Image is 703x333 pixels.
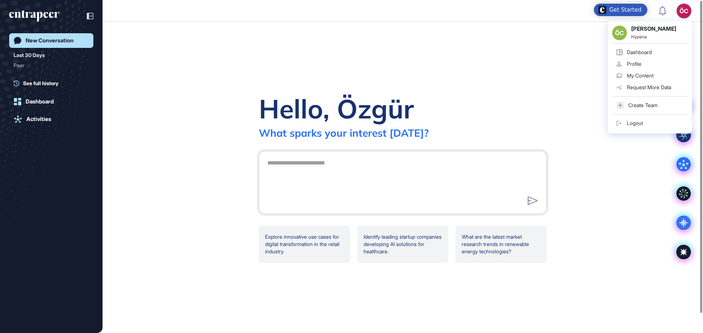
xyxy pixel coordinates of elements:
[9,33,93,48] a: New Conversation
[259,126,429,139] div: What sparks your interest [DATE]?
[26,98,54,105] div: Dashboard
[609,6,641,14] div: Get Started
[9,112,93,126] a: Activities
[14,79,93,87] a: See full history
[594,4,647,16] div: Open Get Started checklist
[23,79,59,87] span: See full history
[259,92,414,125] div: Hello, Özgür
[455,226,547,263] div: What are the latest market research trends in renewable energy technologies?
[677,4,691,18] button: ÖC
[14,60,89,71] div: Peer
[14,60,83,71] div: Peer
[26,116,51,122] div: Activities
[14,51,45,60] div: Last 30 Days
[9,94,93,109] a: Dashboard
[26,37,74,44] div: New Conversation
[9,10,59,22] div: entrapeer-logo
[357,226,449,263] div: Identify leading startup companies developing AI solutions for healthcare.
[259,226,350,263] div: Explore innovative use cases for digital transformation in the retail industry.
[598,6,606,14] img: launcher-image-alternative-text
